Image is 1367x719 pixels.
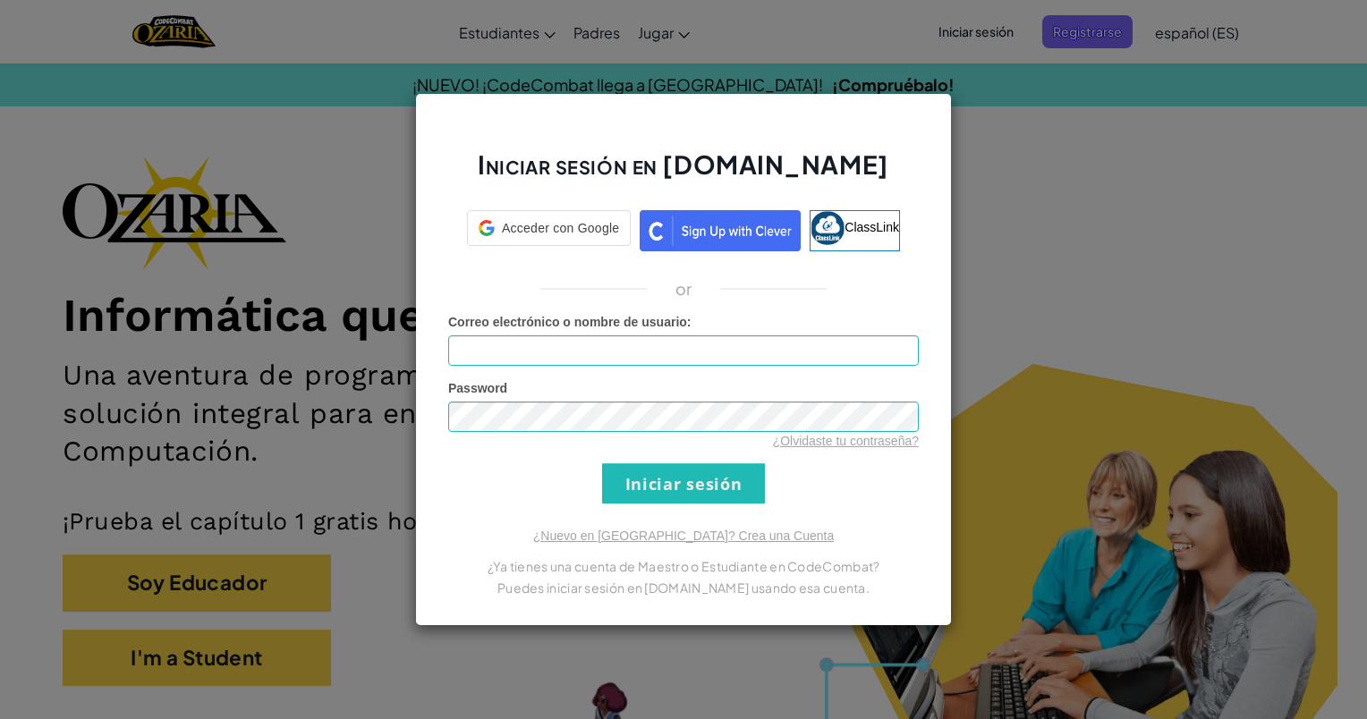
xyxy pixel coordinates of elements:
span: Acceder con Google [502,219,619,237]
label: : [448,313,692,331]
div: Acceder con Google [467,210,631,246]
p: Puedes iniciar sesión en [DOMAIN_NAME] usando esa cuenta. [448,577,919,598]
input: Iniciar sesión [602,463,765,503]
span: Correo electrónico o nombre de usuario [448,315,687,329]
h2: Iniciar sesión en [DOMAIN_NAME] [448,148,919,199]
p: or [675,278,692,300]
img: classlink-logo-small.png [811,211,845,245]
span: Password [448,381,507,395]
span: ClassLink [845,220,899,234]
a: ¿Nuevo en [GEOGRAPHIC_DATA]? Crea una Cuenta [533,529,834,543]
p: ¿Ya tienes una cuenta de Maestro o Estudiante en CodeCombat? [448,555,919,577]
a: ¿Olvidaste tu contraseña? [773,434,919,448]
img: clever_sso_button@2x.png [640,210,801,251]
a: Acceder con Google [467,210,631,251]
